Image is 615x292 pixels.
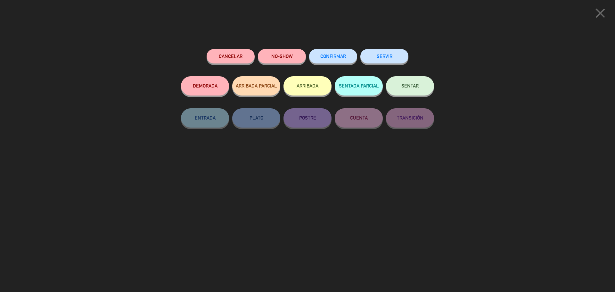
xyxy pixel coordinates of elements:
[283,76,332,96] button: ARRIBADA
[320,54,346,59] span: CONFIRMAR
[335,76,383,96] button: SENTADA PARCIAL
[258,49,306,63] button: NO-SHOW
[232,108,280,128] button: PLATO
[207,49,255,63] button: Cancelar
[335,108,383,128] button: CUENTA
[592,5,608,21] i: close
[309,49,357,63] button: CONFIRMAR
[181,76,229,96] button: DEMORADA
[401,83,419,88] span: SENTAR
[386,108,434,128] button: TRANSICIÓN
[236,83,277,88] span: ARRIBADA PARCIAL
[232,76,280,96] button: ARRIBADA PARCIAL
[360,49,408,63] button: SERVIR
[590,5,610,24] button: close
[181,108,229,128] button: ENTRADA
[386,76,434,96] button: SENTAR
[283,108,332,128] button: POSTRE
